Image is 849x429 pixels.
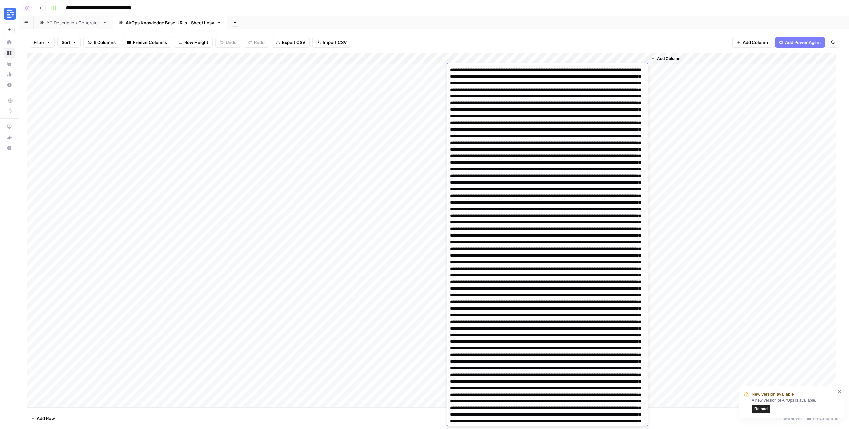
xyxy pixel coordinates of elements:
[648,54,683,63] button: Add Column
[254,39,265,46] span: Redo
[312,37,351,48] button: Import CSV
[743,39,768,46] span: Add Column
[4,8,16,20] img: Descript Logo
[34,16,113,29] a: YT Description Generator
[47,19,100,26] div: YT Description Generator
[174,37,213,48] button: Row Height
[4,48,15,58] a: Browse
[34,39,44,46] span: Filter
[323,39,347,46] span: Import CSV
[57,37,81,48] button: Sort
[4,80,15,90] a: Settings
[4,37,15,48] a: Home
[282,39,305,46] span: Export CSV
[272,37,310,48] button: Export CSV
[752,398,835,413] div: A new version of AirOps is available.
[657,56,680,62] span: Add Column
[4,121,15,132] a: AirOps Academy
[754,406,768,412] span: Reload
[184,39,208,46] span: Row Height
[732,37,772,48] button: Add Column
[774,413,804,424] div: 595 Rows
[4,69,15,80] a: Usage
[94,39,116,46] span: 6 Columns
[62,39,70,46] span: Sort
[4,5,15,22] button: Workspace: Descript
[4,143,15,153] button: Help + Support
[37,415,55,422] span: Add Row
[27,413,59,424] button: Add Row
[133,39,167,46] span: Freeze Columns
[226,39,237,46] span: Undo
[752,405,770,413] button: Reload
[126,19,214,26] div: AirOps Knowledge Base URLs - Sheet1.csv
[215,37,241,48] button: Undo
[775,37,825,48] button: Add Power Agent
[4,132,15,143] button: What's new?
[30,37,55,48] button: Filter
[244,37,269,48] button: Redo
[837,389,842,394] button: close
[804,413,841,424] div: 6/6 Columns
[4,58,15,69] a: Your Data
[752,391,794,398] span: New version available
[123,37,171,48] button: Freeze Columns
[785,39,821,46] span: Add Power Agent
[83,37,120,48] button: 6 Columns
[4,132,14,142] div: What's new?
[113,16,227,29] a: AirOps Knowledge Base URLs - Sheet1.csv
